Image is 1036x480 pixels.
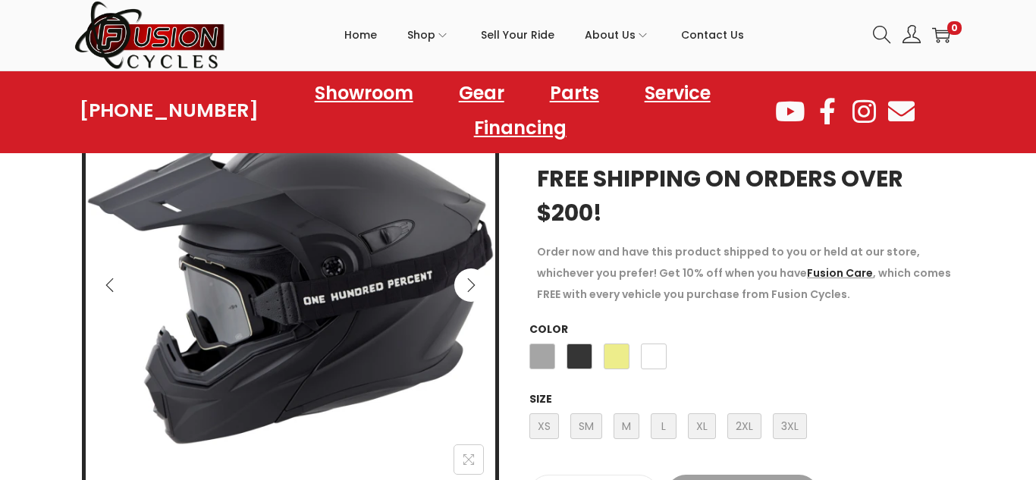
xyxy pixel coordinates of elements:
span: 3XL [773,413,807,439]
span: XS [529,413,559,439]
span: About Us [585,16,636,54]
a: Fusion Care [807,265,873,281]
a: 0 [932,26,950,44]
a: Showroom [300,76,429,111]
nav: Menu [259,76,774,146]
a: Service [629,76,726,111]
nav: Primary navigation [226,1,862,69]
a: Parts [535,76,614,111]
a: Sell Your Ride [481,1,554,69]
span: M [614,413,639,439]
span: Contact Us [681,16,744,54]
span: Home [344,16,377,54]
span: SM [570,413,602,439]
h3: FREE SHIPPING ON ORDERS OVER $200! [537,162,954,230]
span: Shop [407,16,435,54]
span: Sell Your Ride [481,16,554,54]
a: [PHONE_NUMBER] [80,100,259,121]
label: Size [529,391,552,406]
button: Next [454,268,488,302]
span: XL [688,413,716,439]
label: Color [529,322,568,337]
button: Previous [93,268,127,302]
a: Shop [407,1,451,69]
a: Financing [459,111,582,146]
a: Gear [444,76,520,111]
a: About Us [585,1,651,69]
span: L [651,413,677,439]
a: Contact Us [681,1,744,69]
p: Order now and have this product shipped to you or held at our store, whichever you prefer! Get 10... [537,241,954,305]
span: 2XL [727,413,761,439]
a: Home [344,1,377,69]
